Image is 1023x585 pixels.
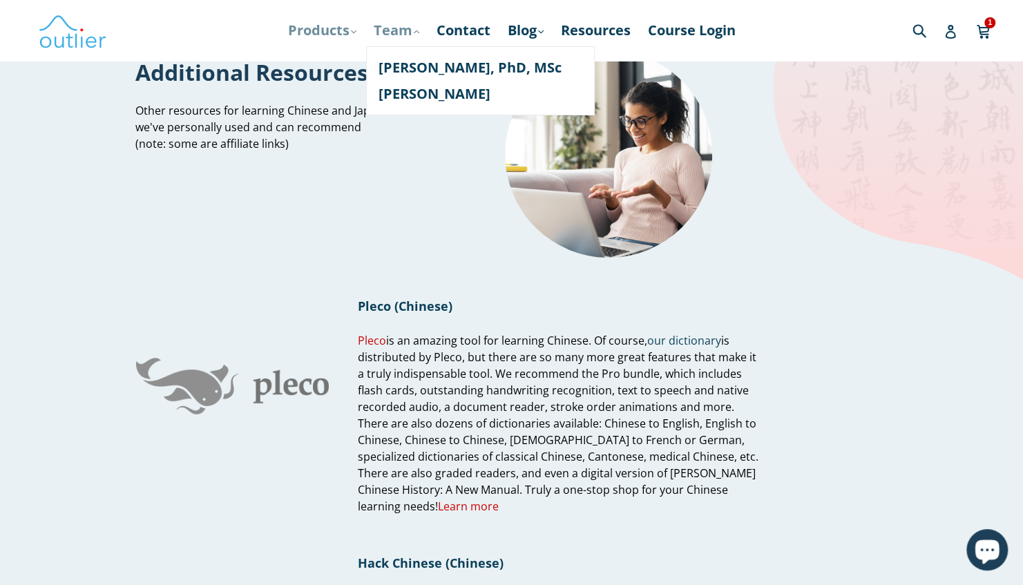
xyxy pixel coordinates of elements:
[367,18,426,43] a: Team
[501,18,551,43] a: Blog
[909,16,947,44] input: Search
[554,18,638,43] a: Resources
[358,333,386,349] a: Pleco
[430,18,497,43] a: Contact
[641,18,743,43] a: Course Login
[358,555,759,571] h1: Hack Chinese (Chinese)
[135,57,437,87] h1: Additional Resources
[976,15,992,46] a: 1
[438,499,499,515] a: Learn more
[38,10,107,50] img: Outlier Linguistics
[281,18,363,43] a: Products
[379,81,582,107] a: [PERSON_NAME]
[647,333,721,349] a: our dictionary
[135,103,426,151] span: Other resources for learning Chinese and Japanese that we've personally used and can recommend (n...
[984,17,995,28] span: 1
[379,55,582,81] a: [PERSON_NAME], PhD, MSc
[358,333,758,515] span: is an amazing tool for learning Chinese. Of course, is distributed by Pleco, but there are so man...
[962,529,1012,574] inbox-online-store-chat: Shopify online store chat
[358,298,759,314] h1: Pleco (Chinese)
